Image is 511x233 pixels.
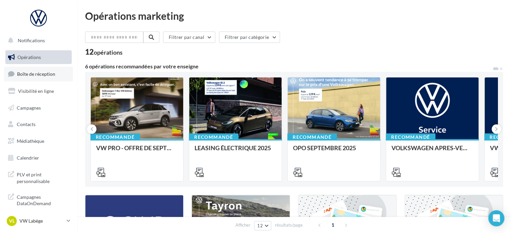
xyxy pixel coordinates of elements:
[254,221,271,230] button: 12
[488,210,504,226] div: Open Intercom Messenger
[4,101,73,115] a: Campagnes
[94,49,123,55] div: opérations
[17,192,69,207] span: Campagnes DataOnDemand
[17,54,41,60] span: Opérations
[391,144,473,158] div: VOLKSWAGEN APRES-VENTE
[235,222,250,228] span: Afficher
[327,220,338,230] span: 1
[17,105,41,110] span: Campagnes
[90,133,140,141] div: Recommandé
[4,134,73,148] a: Médiathèque
[17,138,44,144] span: Médiathèque
[17,71,55,77] span: Boîte de réception
[17,170,69,184] span: PLV et print personnalisable
[275,222,303,228] span: résultats/page
[18,88,54,94] span: Visibilité en ligne
[293,144,375,158] div: OPO SEPTEMBRE 2025
[189,133,238,141] div: Recommandé
[4,167,73,187] a: PLV et print personnalisable
[4,34,70,48] button: Notifications
[4,190,73,210] a: Campagnes DataOnDemand
[257,223,263,228] span: 12
[19,218,64,224] p: VW Labège
[4,117,73,131] a: Contacts
[4,67,73,81] a: Boîte de réception
[287,133,337,141] div: Recommandé
[17,121,35,127] span: Contacts
[195,144,276,158] div: LEASING ÉLECTRIQUE 2025
[17,155,39,161] span: Calendrier
[4,50,73,64] a: Opérations
[163,32,215,43] button: Filtrer par canal
[4,151,73,165] a: Calendrier
[386,133,435,141] div: Recommandé
[96,144,178,158] div: VW PRO - OFFRE DE SEPTEMBRE 25
[219,32,280,43] button: Filtrer par catégorie
[4,84,73,98] a: Visibilité en ligne
[18,38,45,43] span: Notifications
[9,218,15,224] span: VL
[5,215,72,227] a: VL VW Labège
[85,48,123,56] div: 12
[85,11,503,21] div: Opérations marketing
[85,64,492,69] div: 6 opérations recommandées par votre enseigne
